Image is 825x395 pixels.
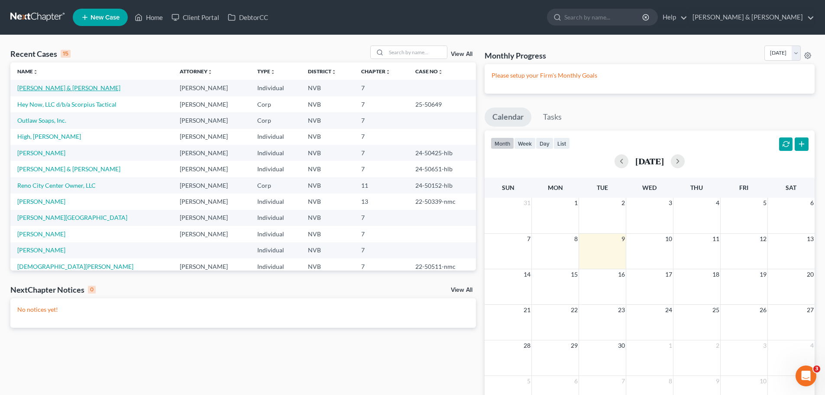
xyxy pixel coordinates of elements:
span: 20 [806,269,815,280]
div: 15 [61,50,71,58]
td: NVB [301,161,354,177]
span: 30 [617,340,626,351]
a: Home [130,10,167,25]
span: 1 [668,340,673,351]
i: unfold_more [331,69,336,75]
h2: [DATE] [635,157,664,166]
td: Individual [250,145,301,161]
h3: Monthly Progress [485,50,546,61]
span: 3 [762,340,767,351]
span: 7 [621,376,626,386]
div: NextChapter Notices [10,284,96,295]
span: Fri [739,184,748,191]
span: Tue [597,184,608,191]
span: 21 [523,305,531,315]
a: [PERSON_NAME] [17,198,65,205]
a: Outlaw Soaps, Inc. [17,117,66,124]
td: [PERSON_NAME] [173,258,250,274]
td: NVB [301,112,354,128]
i: unfold_more [270,69,275,75]
input: Search by name... [386,46,447,59]
span: 9 [715,376,720,386]
span: 10 [759,376,767,386]
span: 11 [712,234,720,244]
span: Thu [690,184,703,191]
td: 7 [354,112,408,128]
span: 23 [617,305,626,315]
span: 8 [573,234,579,244]
span: 19 [759,269,767,280]
td: 24-50152-hlb [408,177,476,193]
a: Tasks [535,108,569,127]
a: Reno City Center Owner, LLC [17,182,96,189]
a: High, [PERSON_NAME] [17,133,81,140]
span: 4 [809,340,815,351]
span: 6 [573,376,579,386]
span: 15 [570,269,579,280]
td: [PERSON_NAME] [173,80,250,96]
button: list [553,137,570,149]
div: 0 [88,286,96,294]
td: 7 [354,161,408,177]
a: Nameunfold_more [17,68,38,75]
a: View All [451,287,472,293]
button: week [514,137,536,149]
td: 7 [354,210,408,226]
td: NVB [301,210,354,226]
span: New Case [91,14,120,21]
td: Individual [250,161,301,177]
a: [PERSON_NAME][GEOGRAPHIC_DATA] [17,214,127,221]
span: 2 [715,340,720,351]
td: Individual [250,210,301,226]
i: unfold_more [385,69,391,75]
span: 17 [664,269,673,280]
td: NVB [301,242,354,258]
a: [PERSON_NAME] [17,230,65,238]
td: 22-50339-nmc [408,193,476,209]
span: 26 [759,305,767,315]
span: 27 [806,305,815,315]
a: Client Portal [167,10,223,25]
td: 22-50511-nmc [408,258,476,274]
a: Typeunfold_more [257,68,275,75]
span: 8 [668,376,673,386]
a: DebtorCC [223,10,272,25]
i: unfold_more [33,69,38,75]
td: NVB [301,226,354,242]
p: Please setup your Firm's Monthly Goals [492,71,808,80]
td: 25-50649 [408,96,476,112]
td: Individual [250,226,301,242]
td: Corp [250,112,301,128]
td: [PERSON_NAME] [173,210,250,226]
td: [PERSON_NAME] [173,145,250,161]
td: NVB [301,129,354,145]
td: Individual [250,80,301,96]
a: [PERSON_NAME] & [PERSON_NAME] [688,10,814,25]
a: Case Nounfold_more [415,68,443,75]
span: 3 [668,198,673,208]
td: Individual [250,242,301,258]
span: 29 [570,340,579,351]
span: 25 [712,305,720,315]
td: 7 [354,226,408,242]
span: 5 [526,376,531,386]
td: Individual [250,193,301,209]
span: 7 [526,234,531,244]
td: Corp [250,96,301,112]
span: 2 [621,198,626,208]
span: 4 [715,198,720,208]
a: [PERSON_NAME] & [PERSON_NAME] [17,84,120,91]
td: [PERSON_NAME] [173,161,250,177]
td: Corp [250,177,301,193]
a: [DEMOGRAPHIC_DATA][PERSON_NAME] [17,263,133,270]
td: Individual [250,258,301,274]
a: [PERSON_NAME] & [PERSON_NAME] [17,165,120,173]
span: 13 [806,234,815,244]
span: 28 [523,340,531,351]
p: No notices yet! [17,305,469,314]
span: 12 [759,234,767,244]
td: Individual [250,129,301,145]
a: Chapterunfold_more [361,68,391,75]
td: NVB [301,80,354,96]
td: 11 [354,177,408,193]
